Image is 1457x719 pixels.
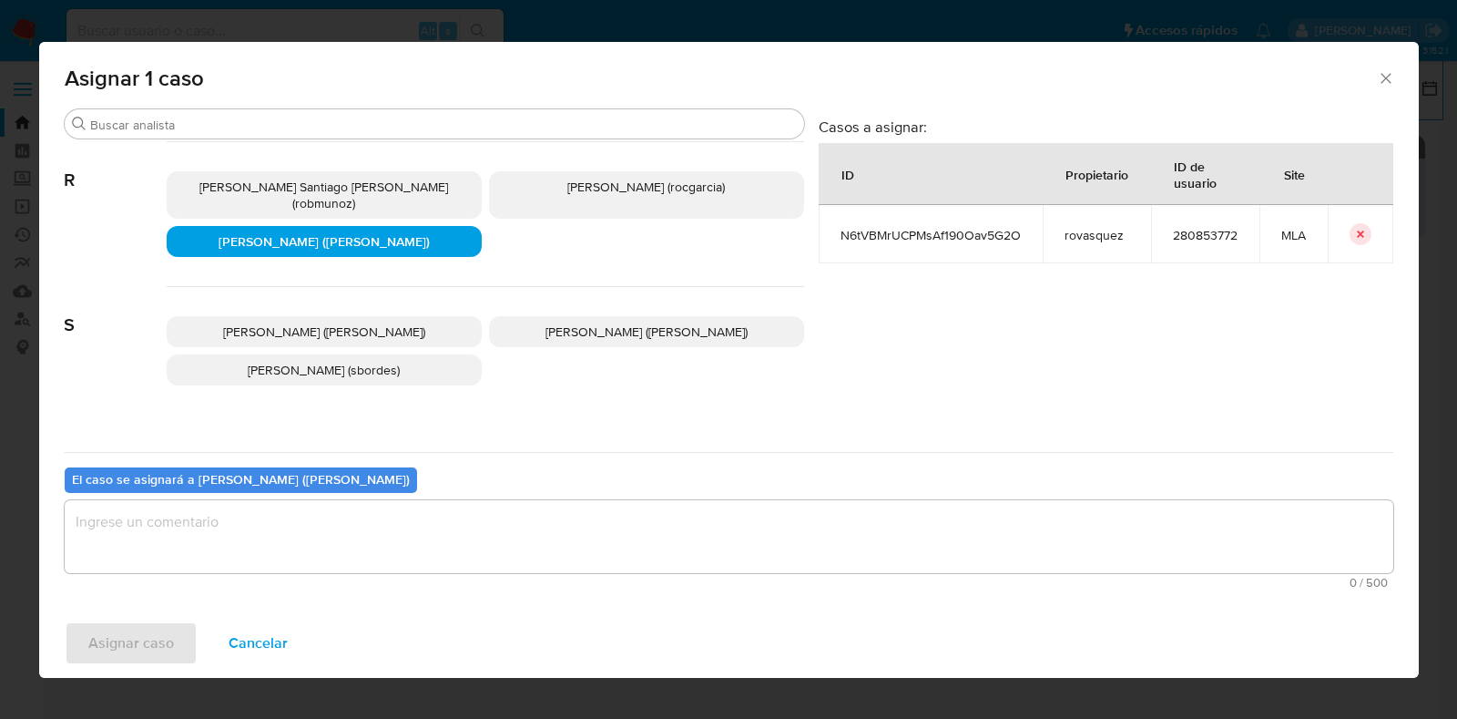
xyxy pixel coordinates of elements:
[819,118,1393,136] h3: Casos a asignar:
[1350,223,1371,245] button: icon-button
[1044,152,1150,196] div: Propietario
[1173,227,1238,243] span: 280853772
[167,171,482,219] div: [PERSON_NAME] Santiago [PERSON_NAME] (robmunoz)
[1262,152,1327,196] div: Site
[223,323,425,341] span: [PERSON_NAME] ([PERSON_NAME])
[167,226,482,257] div: [PERSON_NAME] ([PERSON_NAME])
[841,227,1021,243] span: N6tVBMrUCPMsAf190Oav5G2O
[90,117,797,133] input: Buscar analista
[229,623,288,663] span: Cancelar
[65,67,1378,89] span: Asignar 1 caso
[167,316,482,347] div: [PERSON_NAME] ([PERSON_NAME])
[248,361,400,379] span: [PERSON_NAME] (sbordes)
[1152,144,1258,204] div: ID de usuario
[1377,69,1393,86] button: Cerrar ventana
[167,354,482,385] div: [PERSON_NAME] (sbordes)
[820,152,876,196] div: ID
[65,142,167,191] span: R
[219,232,430,251] span: [PERSON_NAME] ([PERSON_NAME])
[39,42,1419,678] div: assign-modal
[70,577,1388,589] span: Máximo 500 caracteres
[545,323,748,341] span: [PERSON_NAME] ([PERSON_NAME])
[65,287,167,336] span: S
[72,117,87,131] button: Buscar
[199,178,448,212] span: [PERSON_NAME] Santiago [PERSON_NAME] (robmunoz)
[1065,227,1129,243] span: rovasquez
[567,178,725,196] span: [PERSON_NAME] (rocgarcia)
[205,621,311,665] button: Cancelar
[72,470,410,488] b: El caso se asignará a [PERSON_NAME] ([PERSON_NAME])
[489,316,804,347] div: [PERSON_NAME] ([PERSON_NAME])
[1281,227,1306,243] span: MLA
[489,171,804,219] div: [PERSON_NAME] (rocgarcia)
